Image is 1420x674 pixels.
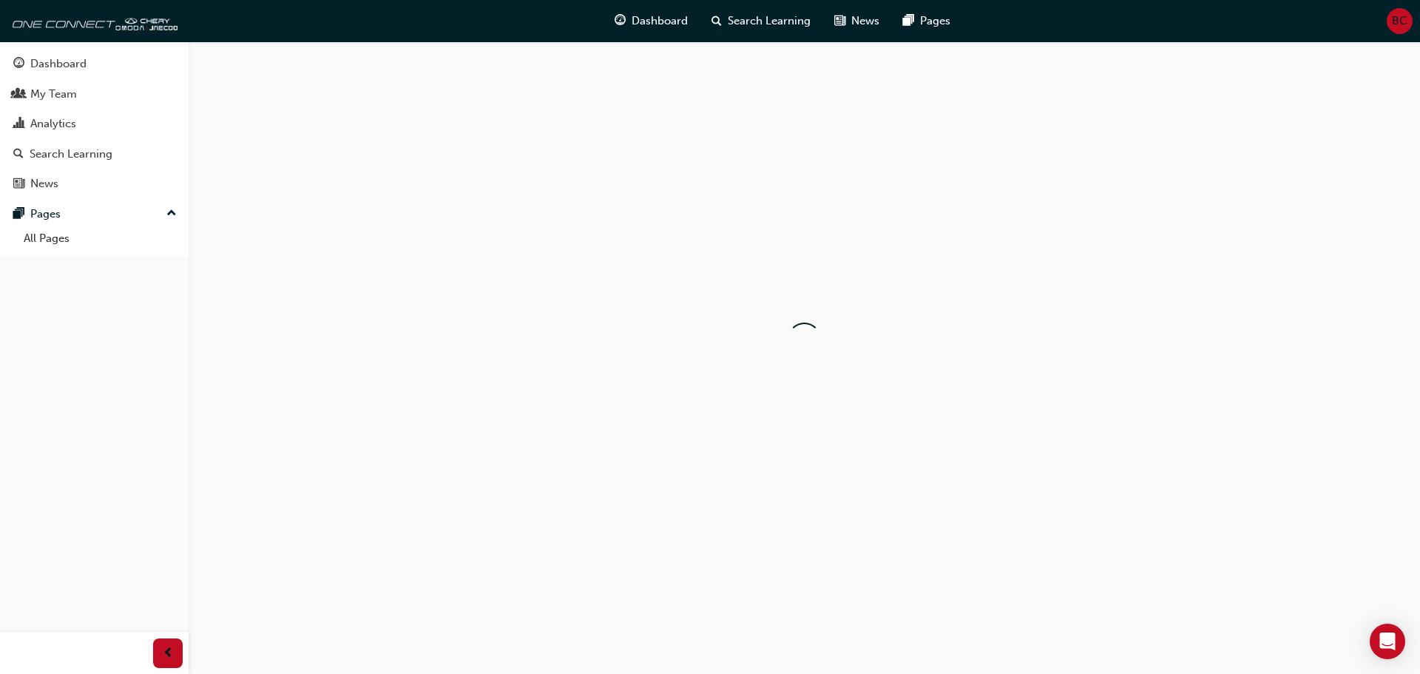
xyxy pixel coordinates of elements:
span: News [851,13,879,30]
span: Pages [920,13,950,30]
div: Analytics [30,115,76,132]
span: search-icon [711,12,722,30]
a: guage-iconDashboard [603,6,700,36]
span: guage-icon [13,58,24,71]
button: BC [1387,8,1413,34]
a: My Team [6,81,183,108]
span: news-icon [834,12,845,30]
span: news-icon [13,178,24,191]
a: pages-iconPages [891,6,962,36]
span: BC [1392,13,1407,30]
div: Search Learning [30,146,112,163]
span: guage-icon [615,12,626,30]
a: Analytics [6,110,183,138]
a: news-iconNews [822,6,891,36]
div: Open Intercom Messenger [1370,624,1405,659]
button: DashboardMy TeamAnalyticsSearch LearningNews [6,47,183,200]
button: Pages [6,200,183,228]
div: Pages [30,206,61,223]
a: Dashboard [6,50,183,78]
span: search-icon [13,148,24,161]
span: up-icon [166,204,177,223]
div: My Team [30,86,77,103]
a: News [6,170,183,198]
span: pages-icon [13,208,24,221]
a: All Pages [18,227,183,250]
span: Search Learning [728,13,811,30]
span: prev-icon [163,644,174,663]
div: Dashboard [30,55,87,73]
a: Search Learning [6,141,183,168]
span: people-icon [13,88,24,101]
a: search-iconSearch Learning [700,6,822,36]
div: News [30,175,58,192]
img: oneconnect [7,6,177,36]
span: Dashboard [632,13,688,30]
span: pages-icon [903,12,914,30]
span: chart-icon [13,118,24,131]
